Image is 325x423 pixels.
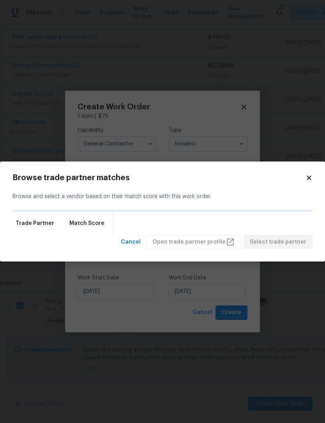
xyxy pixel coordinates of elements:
h2: Browse trade partner matches [12,174,306,182]
span: Cancel [121,237,141,247]
div: Browse and select a vendor based on their match score with this work order. [12,183,313,210]
button: Cancel [118,235,144,249]
span: Match Score [69,219,104,227]
span: Trade Partner [16,219,54,227]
